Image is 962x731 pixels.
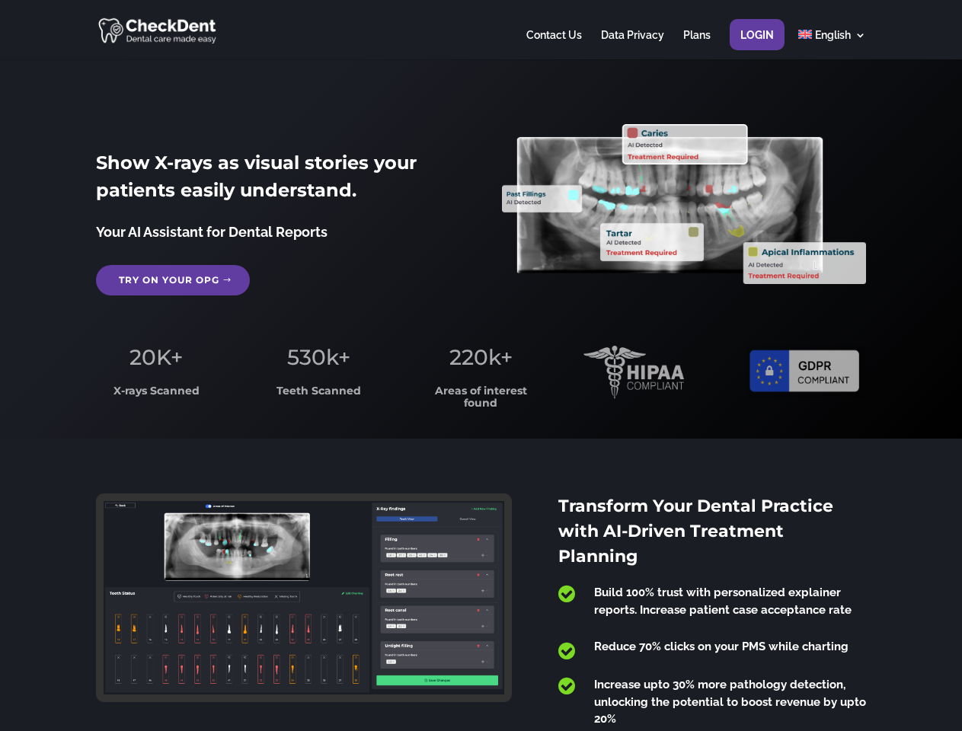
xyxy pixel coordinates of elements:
[815,29,851,41] span: English
[594,678,866,726] span: Increase upto 30% more pathology detection, unlocking the potential to boost revenue by upto 20%
[526,30,582,59] a: Contact Us
[601,30,664,59] a: Data Privacy
[594,640,849,653] span: Reduce 70% clicks on your PMS while charting
[129,344,183,370] span: 20K+
[558,496,833,567] span: Transform Your Dental Practice with AI-Driven Treatment Planning
[683,30,711,59] a: Plans
[96,149,459,212] h2: Show X-rays as visual stories your patients easily understand.
[740,30,774,59] a: Login
[421,385,542,417] h3: Areas of interest found
[594,586,852,617] span: Build 100% trust with personalized explainer reports. Increase patient case acceptance rate
[287,344,350,370] span: 530k+
[558,584,575,604] span: 
[96,224,328,240] span: Your AI Assistant for Dental Reports
[798,30,866,59] a: English
[98,15,218,45] img: CheckDent AI
[502,124,865,284] img: X_Ray_annotated
[449,344,513,370] span: 220k+
[558,641,575,661] span: 
[96,265,250,295] a: Try on your OPG
[558,676,575,696] span: 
